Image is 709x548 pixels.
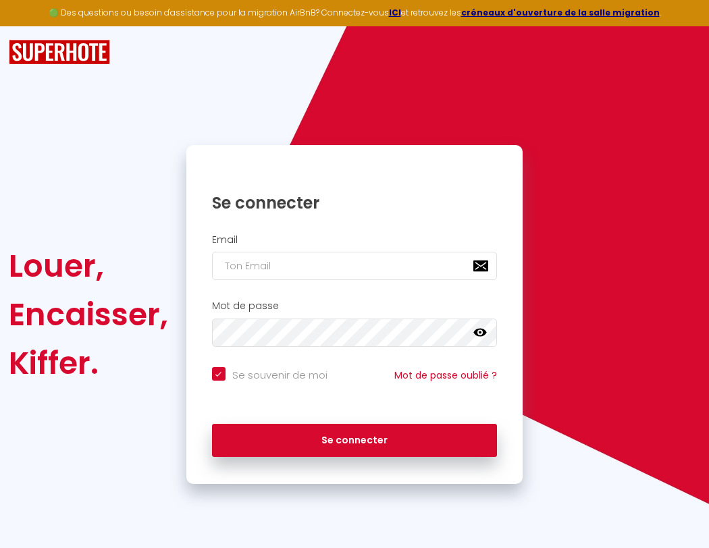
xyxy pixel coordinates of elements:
[389,7,401,18] a: ICI
[9,40,110,65] img: SuperHote logo
[9,339,168,387] div: Kiffer.
[9,290,168,339] div: Encaisser,
[461,7,660,18] a: créneaux d'ouverture de la salle migration
[212,234,498,246] h2: Email
[212,424,498,458] button: Se connecter
[394,368,497,382] a: Mot de passe oublié ?
[212,300,498,312] h2: Mot de passe
[212,192,498,213] h1: Se connecter
[9,242,168,290] div: Louer,
[212,252,498,280] input: Ton Email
